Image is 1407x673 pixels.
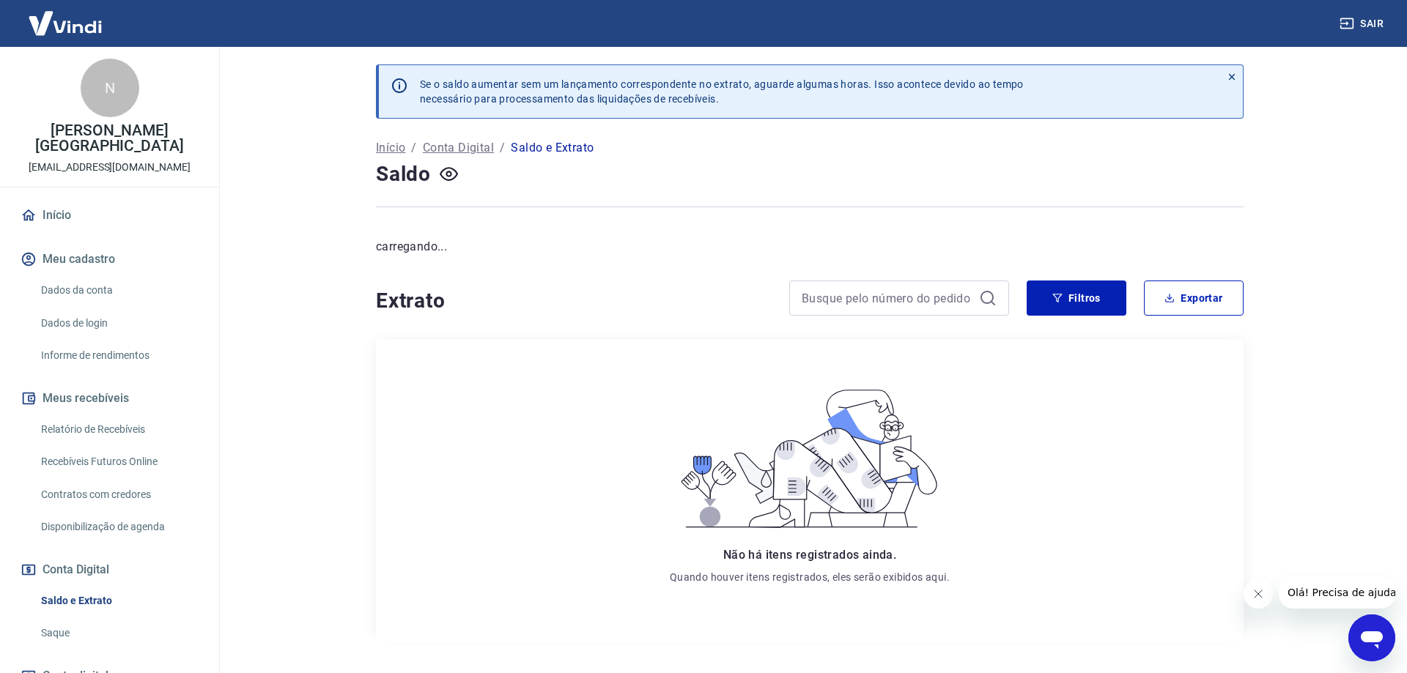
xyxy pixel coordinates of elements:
a: Disponibilização de agenda [35,512,202,542]
a: Saque [35,618,202,648]
a: Saldo e Extrato [35,586,202,616]
p: Saldo e Extrato [511,139,594,157]
h4: Saldo [376,160,431,189]
p: Quando houver itens registrados, eles serão exibidos aqui. [670,570,950,584]
a: Início [376,139,405,157]
button: Meu cadastro [18,243,202,275]
button: Filtros [1027,280,1126,316]
button: Exportar [1144,280,1244,316]
p: / [411,139,416,157]
a: Relatório de Recebíveis [35,414,202,445]
span: Olá! Precisa de ajuda? [9,10,123,22]
a: Início [18,199,202,231]
button: Conta Digital [18,554,202,586]
p: [PERSON_NAME][GEOGRAPHIC_DATA] [12,123,207,154]
p: Se o saldo aumentar sem um lançamento correspondente no extrato, aguarde algumas horas. Isso acon... [420,77,1024,106]
img: Vindi [18,1,113,45]
iframe: Mensagem da empresa [1279,576,1395,609]
a: Informe de rendimentos [35,341,202,371]
a: Recebíveis Futuros Online [35,447,202,477]
span: Não há itens registrados ainda. [723,548,896,562]
h4: Extrato [376,286,772,316]
p: [EMAIL_ADDRESS][DOMAIN_NAME] [29,160,191,175]
a: Dados de login [35,308,202,338]
p: / [500,139,505,157]
a: Dados da conta [35,275,202,305]
div: N [81,59,139,117]
button: Meus recebíveis [18,382,202,414]
button: Sair [1337,10,1389,37]
input: Busque pelo número do pedido [802,287,973,309]
p: carregando... [376,238,1244,256]
iframe: Fechar mensagem [1244,579,1273,609]
a: Contratos com credores [35,480,202,510]
a: Conta Digital [423,139,494,157]
iframe: Botão para abrir a janela de mensagens [1348,614,1395,661]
